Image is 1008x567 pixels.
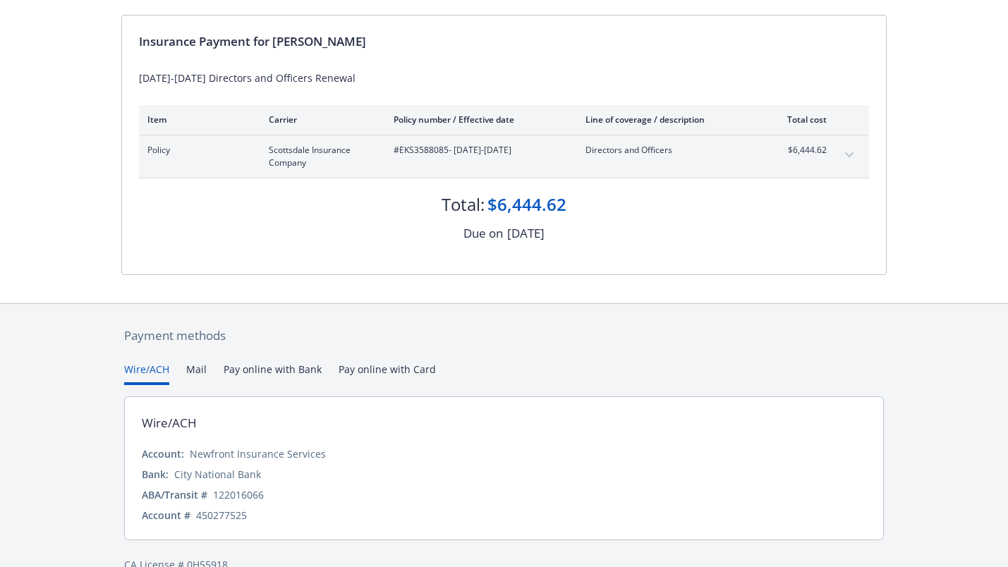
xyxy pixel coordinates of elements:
[507,224,545,243] div: [DATE]
[142,508,190,523] div: Account #
[585,144,751,157] span: Directors and Officers
[394,144,563,157] span: #EKS3588085 - [DATE]-[DATE]
[190,446,326,461] div: Newfront Insurance Services
[269,114,371,126] div: Carrier
[142,487,207,502] div: ABA/Transit #
[142,467,169,482] div: Bank:
[147,114,246,126] div: Item
[774,144,827,157] span: $6,444.62
[139,71,869,85] div: [DATE]-[DATE] Directors and Officers Renewal
[186,362,207,385] button: Mail
[124,327,884,345] div: Payment methods
[124,362,169,385] button: Wire/ACH
[224,362,322,385] button: Pay online with Bank
[774,114,827,126] div: Total cost
[139,32,869,51] div: Insurance Payment for [PERSON_NAME]
[139,135,869,178] div: PolicyScottsdale Insurance Company#EKS3588085- [DATE]-[DATE]Directors and Officers$6,444.62expand...
[339,362,436,385] button: Pay online with Card
[838,144,861,166] button: expand content
[463,224,503,243] div: Due on
[174,467,261,482] div: City National Bank
[147,144,246,157] span: Policy
[269,144,371,169] span: Scottsdale Insurance Company
[442,193,485,217] div: Total:
[487,193,566,217] div: $6,444.62
[394,114,563,126] div: Policy number / Effective date
[585,114,751,126] div: Line of coverage / description
[196,508,247,523] div: 450277525
[213,487,264,502] div: 122016066
[142,446,184,461] div: Account:
[142,414,197,432] div: Wire/ACH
